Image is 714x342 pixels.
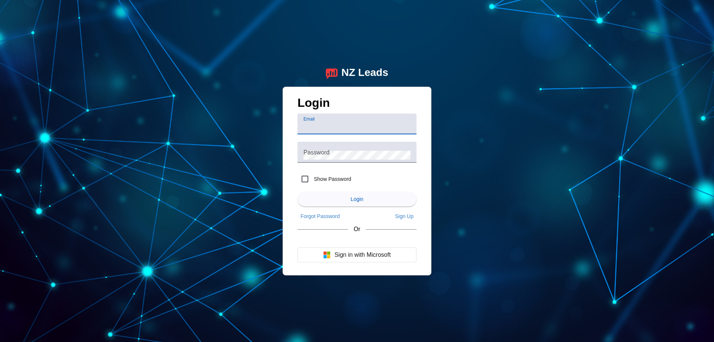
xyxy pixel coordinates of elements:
[351,196,363,202] span: Login
[297,247,416,262] button: Sign in with Microsoft
[312,175,351,183] label: Show Password
[323,251,331,259] img: Microsoft logo
[303,149,329,155] mat-label: Password
[341,67,388,79] div: NZ Leads
[300,213,340,219] span: Forgot Password
[326,67,388,79] a: logoNZ Leads
[297,96,416,114] h1: Login
[326,67,338,79] img: logo
[395,213,414,219] span: Sign Up
[303,116,315,121] mat-label: Email
[354,226,360,233] span: Or
[297,192,416,207] button: Login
